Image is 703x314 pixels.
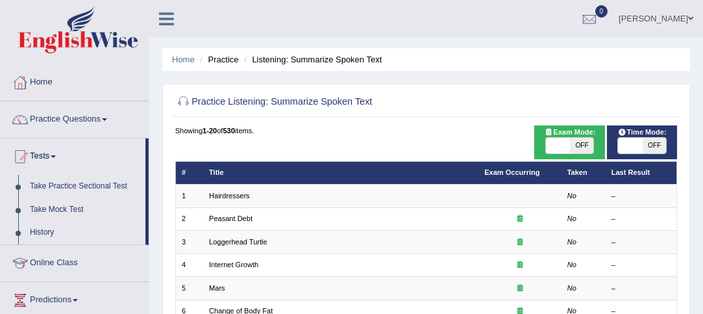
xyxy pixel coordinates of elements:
[567,192,576,200] em: No
[611,237,671,248] div: –
[175,231,203,254] td: 3
[643,138,667,153] span: OFF
[540,127,600,138] span: Exam Mode:
[175,185,203,207] td: 1
[175,207,203,230] td: 2
[1,245,149,278] a: Online Class
[175,94,487,111] h2: Practice Listening: Summarize Spoken Text
[175,125,678,136] div: Showing of items.
[24,221,145,244] a: History
[203,161,478,184] th: Title
[605,161,677,184] th: Last Result
[1,138,145,171] a: Tests
[484,260,555,270] div: Exam occurring question
[484,237,555,248] div: Exam occurring question
[595,5,608,18] span: 0
[175,254,203,276] td: 4
[241,53,382,66] li: Listening: Summarize Spoken Text
[203,127,217,135] b: 1-20
[484,214,555,224] div: Exam occurring question
[570,138,594,153] span: OFF
[567,238,576,246] em: No
[172,55,195,64] a: Home
[561,161,605,184] th: Taken
[175,161,203,184] th: #
[24,175,145,198] a: Take Practice Sectional Test
[611,283,671,294] div: –
[611,260,671,270] div: –
[209,284,225,292] a: Mars
[534,125,604,159] div: Show exams occurring in exams
[197,53,238,66] li: Practice
[209,192,250,200] a: Hairdressers
[611,214,671,224] div: –
[484,283,555,294] div: Exam occurring question
[175,277,203,300] td: 5
[209,238,267,246] a: Loggerhead Turtle
[484,168,539,176] a: Exam Occurring
[567,215,576,222] em: No
[611,191,671,202] div: –
[24,198,145,222] a: Take Mock Test
[613,127,671,138] span: Time Mode:
[567,284,576,292] em: No
[1,101,149,134] a: Practice Questions
[209,215,253,222] a: Peasant Debt
[567,261,576,268] em: No
[209,261,258,268] a: Internet Growth
[1,64,149,97] a: Home
[223,127,234,135] b: 530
